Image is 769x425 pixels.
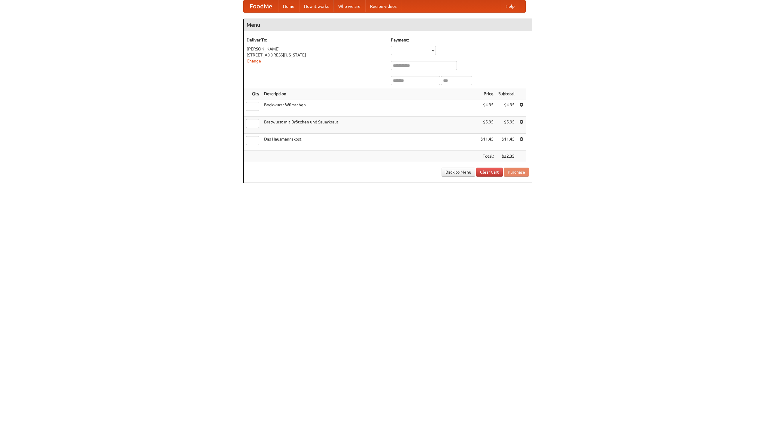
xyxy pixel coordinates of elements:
[247,46,385,52] div: [PERSON_NAME]
[478,99,496,117] td: $4.95
[478,151,496,162] th: Total:
[278,0,299,12] a: Home
[391,37,529,43] h5: Payment:
[504,168,529,177] button: Purchase
[476,168,503,177] a: Clear Cart
[247,37,385,43] h5: Deliver To:
[262,117,478,134] td: Bratwurst mit Brötchen und Sauerkraut
[244,0,278,12] a: FoodMe
[244,88,262,99] th: Qty
[442,168,475,177] a: Back to Menu
[365,0,401,12] a: Recipe videos
[299,0,333,12] a: How it works
[478,88,496,99] th: Price
[333,0,365,12] a: Who we are
[247,59,261,63] a: Change
[496,88,517,99] th: Subtotal
[496,134,517,151] td: $11.45
[478,117,496,134] td: $5.95
[247,52,385,58] div: [STREET_ADDRESS][US_STATE]
[262,88,478,99] th: Description
[262,134,478,151] td: Das Hausmannskost
[496,151,517,162] th: $22.35
[262,99,478,117] td: Bockwurst Würstchen
[501,0,519,12] a: Help
[496,99,517,117] td: $4.95
[478,134,496,151] td: $11.45
[244,19,532,31] h4: Menu
[496,117,517,134] td: $5.95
